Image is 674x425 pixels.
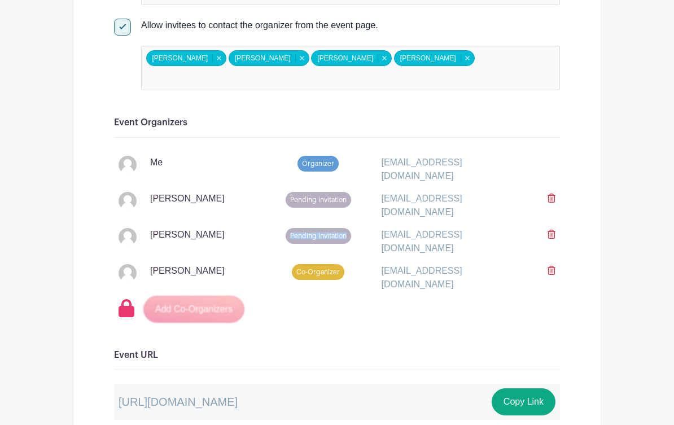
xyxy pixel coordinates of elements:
[119,264,137,282] img: default-ce2991bfa6775e67f084385cd625a349d9dcbb7a52a09fb2fda1e96e2d18dcdb.png
[150,228,225,242] p: [PERSON_NAME]
[311,50,392,66] div: [PERSON_NAME]
[146,50,227,66] div: [PERSON_NAME]
[141,19,560,32] div: Allow invitees to contact the organizer from the event page.
[292,264,344,280] span: Co-Organizer
[374,264,487,291] div: [EMAIL_ADDRESS][DOMAIN_NAME]
[119,192,137,210] img: default-ce2991bfa6775e67f084385cd625a349d9dcbb7a52a09fb2fda1e96e2d18dcdb.png
[374,192,487,219] div: [EMAIL_ADDRESS][DOMAIN_NAME]
[150,192,225,205] p: [PERSON_NAME]
[119,228,137,246] img: default-ce2991bfa6775e67f084385cd625a349d9dcbb7a52a09fb2fda1e96e2d18dcdb.png
[150,264,225,278] p: [PERSON_NAME]
[114,350,560,361] h6: Event URL
[374,156,487,183] div: [EMAIL_ADDRESS][DOMAIN_NAME]
[146,68,246,85] input: false
[378,54,391,62] button: Remove item: '164976'
[374,228,487,255] div: [EMAIL_ADDRESS][DOMAIN_NAME]
[286,192,351,208] span: Pending invitation
[229,50,309,66] div: [PERSON_NAME]
[119,156,137,174] img: default-ce2991bfa6775e67f084385cd625a349d9dcbb7a52a09fb2fda1e96e2d18dcdb.png
[212,54,225,62] button: Remove item: '164957'
[394,50,475,66] div: [PERSON_NAME]
[461,54,474,62] button: Remove item: '164993'
[297,156,339,172] span: Organizer
[150,156,163,169] p: Me
[286,228,351,244] span: Pending invitation
[119,393,238,410] p: [URL][DOMAIN_NAME]
[295,54,308,62] button: Remove item: '164999'
[114,117,560,128] h6: Event Organizers
[492,388,555,415] button: Copy Link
